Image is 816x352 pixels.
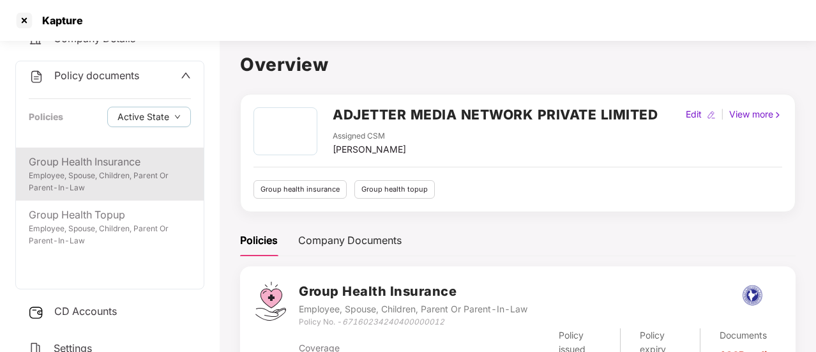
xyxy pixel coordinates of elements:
[34,14,83,27] div: Kapture
[29,69,44,84] img: svg+xml;base64,PHN2ZyB4bWxucz0iaHR0cDovL3d3dy53My5vcmcvMjAwMC9zdmciIHdpZHRoPSIyNCIgaGVpZ2h0PSIyNC...
[773,111,782,119] img: rightIcon
[29,110,63,124] div: Policies
[181,70,191,80] span: up
[240,50,796,79] h1: Overview
[29,154,191,170] div: Group Health Insurance
[333,130,406,142] div: Assigned CSM
[117,110,169,124] span: Active State
[354,180,435,199] div: Group health topup
[240,233,278,249] div: Policies
[29,223,191,247] div: Employee, Spouse, Children, Parent Or Parent-In-Law
[720,328,780,342] div: Documents
[707,111,716,119] img: editIcon
[107,107,191,127] button: Active Statedown
[727,107,785,121] div: View more
[28,305,44,320] img: svg+xml;base64,PHN2ZyB3aWR0aD0iMjUiIGhlaWdodD0iMjQiIHZpZXdCb3g9IjAgMCAyNSAyNCIgZmlsbD0ibm9uZSIgeG...
[299,302,527,316] div: Employee, Spouse, Children, Parent Or Parent-In-Law
[298,233,402,249] div: Company Documents
[174,114,181,121] span: down
[683,107,704,121] div: Edit
[333,104,658,125] h2: ADJETTER MEDIA NETWORK PRIVATE LIMITED
[253,180,347,199] div: Group health insurance
[730,283,774,308] img: nia.png
[29,207,191,223] div: Group Health Topup
[54,69,139,82] span: Policy documents
[299,316,527,328] div: Policy No. -
[29,170,191,194] div: Employee, Spouse, Children, Parent Or Parent-In-Law
[255,282,286,321] img: svg+xml;base64,PHN2ZyB4bWxucz0iaHR0cDovL3d3dy53My5vcmcvMjAwMC9zdmciIHdpZHRoPSI0Ny43MTQiIGhlaWdodD...
[54,305,117,318] span: CD Accounts
[718,107,727,121] div: |
[54,32,135,45] span: Company Details
[333,142,406,157] div: [PERSON_NAME]
[342,317,444,326] i: 67160234240400000012
[299,282,527,302] h3: Group Health Insurance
